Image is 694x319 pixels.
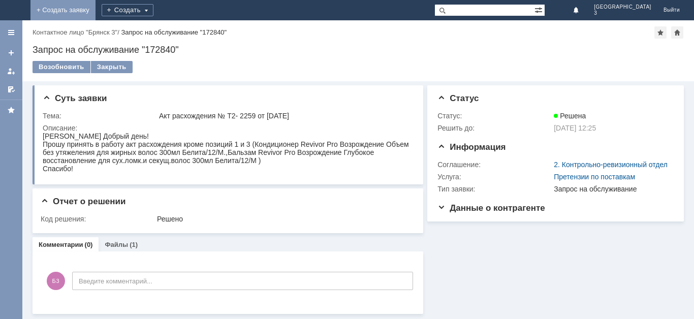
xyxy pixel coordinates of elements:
[594,4,651,10] span: [GEOGRAPHIC_DATA]
[554,161,668,169] a: 2. Контрольно-ревизионный отдел
[41,215,155,223] div: Код решения:
[43,93,107,103] span: Суть заявки
[554,124,596,132] span: [DATE] 12:25
[554,185,669,193] div: Запрос на обслуживание
[33,28,117,36] a: Контактное лицо "Брянск 3"
[121,28,227,36] div: Запрос на обслуживание "172840"
[33,45,684,55] div: Запрос на обслуживание "172840"
[554,173,635,181] a: Претензии по поставкам
[43,112,157,120] div: Тема:
[105,241,128,248] a: Файлы
[594,10,651,16] span: 3
[159,112,409,120] div: Акт расхождения № Т2- 2259 от [DATE]
[437,93,479,103] span: Статус
[3,45,19,61] a: Создать заявку
[85,241,93,248] div: (0)
[534,5,545,14] span: Расширенный поиск
[102,4,153,16] div: Создать
[130,241,138,248] div: (1)
[437,112,552,120] div: Статус:
[554,112,586,120] span: Решена
[437,173,552,181] div: Услуга:
[437,124,552,132] div: Решить до:
[437,142,506,152] span: Информация
[437,203,545,213] span: Данные о контрагенте
[437,161,552,169] div: Соглашение:
[157,215,409,223] div: Решено
[3,63,19,79] a: Мои заявки
[47,272,65,290] span: Б3
[3,81,19,98] a: Мои согласования
[437,185,552,193] div: Тип заявки:
[33,28,121,36] div: /
[39,241,83,248] a: Комментарии
[654,26,667,39] div: Добавить в избранное
[43,124,412,132] div: Описание:
[671,26,683,39] div: Сделать домашней страницей
[41,197,125,206] span: Отчет о решении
